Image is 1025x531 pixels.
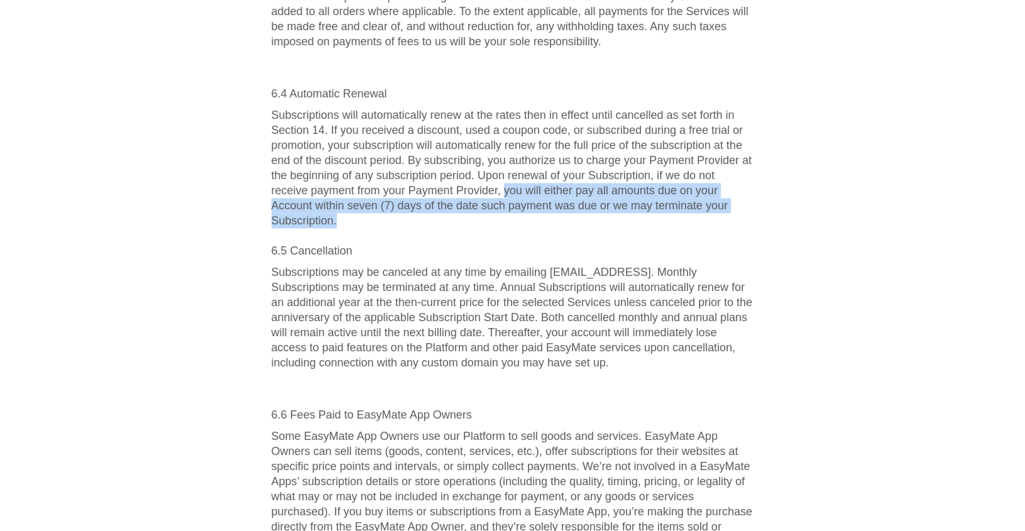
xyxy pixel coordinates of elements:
strong: 6.5 Cancellation [271,244,353,257]
h1: ‍ [271,55,754,83]
p: Subscriptions may be canceled at any time by emailing [EMAIL_ADDRESS]. Monthly Subscriptions may ... [271,265,754,370]
strong: 6.4 Automatic Renewal [271,87,387,100]
strong: 6.6 Fees Paid to EasyMate App Owners [271,408,472,421]
h1: ‍ [271,376,754,404]
p: Subscriptions will automatically renew at the rates then in effect until cancelled as set forth i... [271,107,754,258]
